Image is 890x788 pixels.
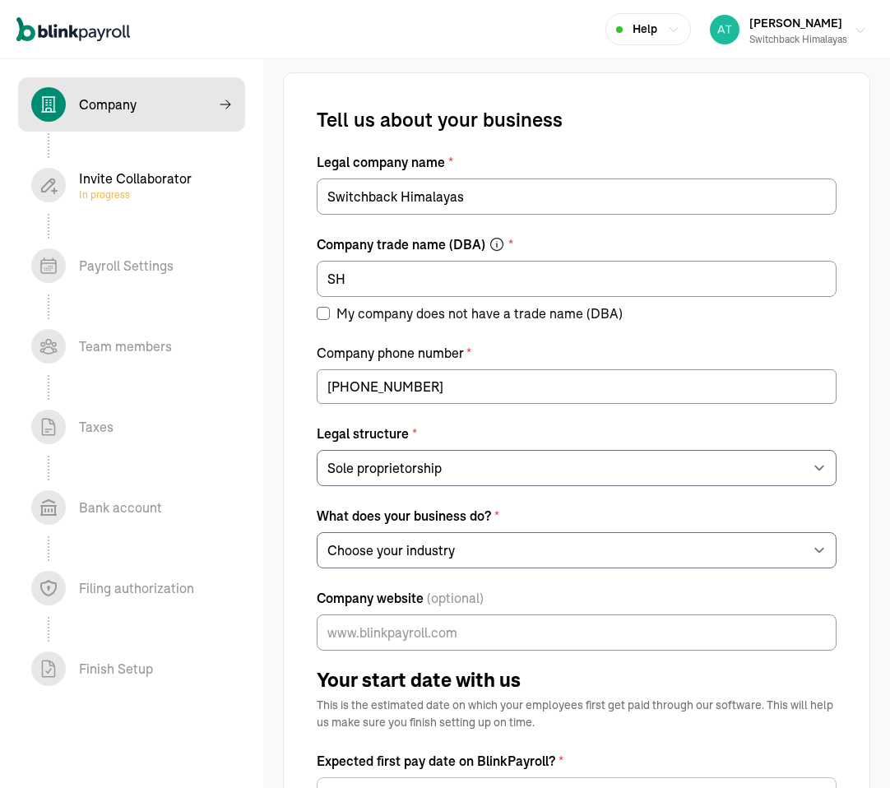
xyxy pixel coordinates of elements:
[317,234,837,254] label: Company trade name (DBA)
[317,106,563,132] span: Tell us about your business
[317,670,837,690] h1: Your start date with us
[16,6,130,53] nav: Global
[18,77,245,132] span: Company
[79,417,114,437] div: Taxes
[79,169,192,202] div: Invite Collaborator
[317,588,837,608] label: Company website
[749,32,847,47] div: Switchback Himalayas
[749,16,842,30] span: [PERSON_NAME]
[18,158,245,212] span: Invite CollaboratorIn progress
[317,307,330,320] input: My company does not have a trade name (DBA)
[79,498,162,517] div: Bank account
[317,178,837,215] input: Legal company name
[18,642,245,696] span: Finish Setup
[79,659,153,679] div: Finish Setup
[79,256,174,276] div: Payroll Settings
[18,561,245,615] span: Filing authorization
[79,578,194,598] div: Filing authorization
[317,304,623,323] label: My company does not have a trade name (DBA)
[808,709,890,788] iframe: Chat Widget
[317,424,837,443] label: Legal structure
[317,345,466,361] span: Company phone number
[427,588,484,608] span: (optional)
[703,9,874,50] button: [PERSON_NAME]Switchback Himalayas
[18,480,245,535] span: Bank account
[79,95,137,114] div: Company
[633,21,657,38] span: Help
[79,336,172,356] div: Team members
[79,188,192,202] span: In progress
[317,369,837,404] input: ( _ _ _ ) _ _ _ - _ _ _ _
[317,751,837,771] label: Expected first pay date on BlinkPayroll?
[317,152,837,172] label: Legal company name
[317,614,837,651] input: Company website
[605,13,691,45] button: Help
[317,506,837,526] label: What does your business do?
[18,400,245,454] span: Taxes
[18,239,245,293] span: Payroll Settings
[317,697,837,731] p: This is the estimated date on which your employees first get paid through our software. This will...
[18,319,245,373] span: Team members
[317,261,837,297] input: Company trade name (DBA)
